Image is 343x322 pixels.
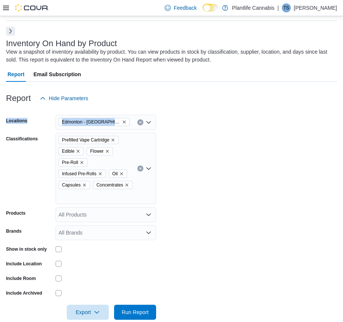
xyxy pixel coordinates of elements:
[96,181,123,189] span: Concentrates
[6,136,38,142] label: Classifications
[8,67,24,82] span: Report
[6,118,27,124] label: Locations
[203,4,218,12] input: Dark Mode
[125,183,129,187] button: Remove Concentrates from selection in this group
[112,170,118,178] span: Oil
[59,170,106,178] span: Infused Pre-Rolls
[33,67,81,82] span: Email Subscription
[137,119,143,125] button: Clear input
[146,230,152,236] button: Open list of options
[6,94,31,103] h3: Report
[146,212,152,218] button: Open list of options
[111,138,115,142] button: Remove Prefilled Vape Cartridge from selection in this group
[71,305,104,320] span: Export
[82,183,87,187] button: Remove Capsules from selection in this group
[62,147,74,155] span: Edible
[6,228,21,234] label: Brands
[62,181,81,189] span: Capsules
[6,210,26,216] label: Products
[62,136,109,144] span: Prefilled Vape Cartridge
[146,119,152,125] button: Open list of options
[62,170,96,178] span: Infused Pre-Rolls
[283,3,289,12] span: TS
[174,4,197,12] span: Feedback
[59,136,119,144] span: Prefilled Vape Cartridge
[6,290,42,296] label: Include Archived
[59,158,87,167] span: Pre-Roll
[98,172,102,176] button: Remove Infused Pre-Rolls from selection in this group
[62,159,78,166] span: Pre-Roll
[277,3,279,12] p: |
[122,308,149,316] span: Run Report
[122,120,126,124] button: Remove Edmonton - Harvest Pointe from selection in this group
[67,305,109,320] button: Export
[37,91,91,106] button: Hide Parameters
[109,170,127,178] span: Oil
[294,3,337,12] p: [PERSON_NAME]
[49,95,88,102] span: Hide Parameters
[146,166,152,172] button: Open list of options
[137,166,143,172] button: Clear input
[6,246,47,252] label: Show in stock only
[162,0,200,15] a: Feedback
[93,181,132,189] span: Concentrates
[6,27,15,36] button: Next
[6,48,333,64] div: View a snapshot of inventory availability by product. You can view products in stock by classific...
[62,118,120,126] span: Edmonton - [GEOGRAPHIC_DATA]
[15,4,49,12] img: Cova
[6,39,117,48] h3: Inventory On Hand by Product
[232,3,274,12] p: Plantlife Cannabis
[59,118,130,126] span: Edmonton - Harvest Pointe
[59,181,90,189] span: Capsules
[87,147,113,155] span: Flower
[119,172,124,176] button: Remove Oil from selection in this group
[105,149,110,153] button: Remove Flower from selection in this group
[114,305,156,320] button: Run Report
[76,149,80,153] button: Remove Edible from selection in this group
[282,3,291,12] div: Thara Shah
[6,275,36,281] label: Include Room
[80,160,84,165] button: Remove Pre-Roll from selection in this group
[90,147,104,155] span: Flower
[6,261,42,267] label: Include Location
[59,147,84,155] span: Edible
